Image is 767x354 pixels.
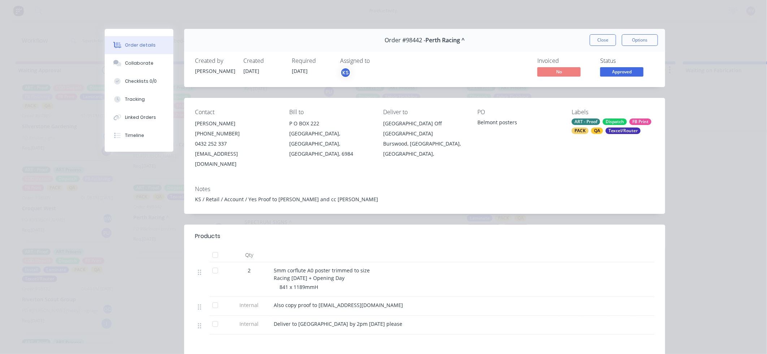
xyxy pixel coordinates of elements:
[125,96,145,103] div: Tracking
[105,36,173,54] button: Order details
[477,109,560,116] div: PO
[125,42,156,48] div: Order details
[105,54,173,72] button: Collaborate
[622,34,658,46] button: Options
[572,128,589,134] div: PACK
[125,60,153,66] div: Collaborate
[590,34,616,46] button: Close
[279,284,318,290] span: 841 x 1189mmH
[572,109,654,116] div: Labels
[629,118,651,125] div: FB Print
[289,129,372,159] div: [GEOGRAPHIC_DATA], [GEOGRAPHIC_DATA], [GEOGRAPHIC_DATA], 6984
[537,67,581,76] span: No
[340,57,412,64] div: Assigned to
[195,118,278,129] div: [PERSON_NAME]
[195,139,278,149] div: 0432 252 337
[274,302,403,308] span: Also copy proof to [EMAIL_ADDRESS][DOMAIN_NAME]
[385,37,425,44] span: Order #98442 -
[195,57,235,64] div: Created by
[195,149,278,169] div: [EMAIL_ADDRESS][DOMAIN_NAME]
[289,118,372,159] div: P O BOX 222[GEOGRAPHIC_DATA], [GEOGRAPHIC_DATA], [GEOGRAPHIC_DATA], 6984
[425,37,465,44] span: Perth Racing ^
[227,248,271,262] div: Qty
[195,118,278,169] div: [PERSON_NAME][PHONE_NUMBER]0432 252 337[EMAIL_ADDRESS][DOMAIN_NAME]
[603,118,627,125] div: Dispatch
[292,68,308,74] span: [DATE]
[606,128,641,134] div: Texcel/Router
[195,129,278,139] div: [PHONE_NUMBER]
[230,301,268,309] span: Internal
[383,139,466,159] div: Burswood, [GEOGRAPHIC_DATA], [GEOGRAPHIC_DATA],
[340,67,351,78] button: KS
[292,57,331,64] div: Required
[537,57,591,64] div: Invoiced
[600,67,643,78] button: Approved
[383,118,466,139] div: [GEOGRAPHIC_DATA] Off [GEOGRAPHIC_DATA]
[289,109,372,116] div: Bill to
[600,67,643,76] span: Approved
[105,108,173,126] button: Linked Orders
[230,320,268,328] span: Internal
[125,78,157,85] div: Checklists 0/0
[274,320,402,327] span: Deliver to [GEOGRAPHIC_DATA] by 2pm [DATE] please
[195,195,654,203] div: KS / Retail / Account / Yes Proof to [PERSON_NAME] and cc [PERSON_NAME]
[248,267,251,274] span: 2
[195,232,220,241] div: Products
[591,128,603,134] div: QA
[477,118,560,129] div: Belmont posters
[600,57,654,64] div: Status
[105,90,173,108] button: Tracking
[383,118,466,159] div: [GEOGRAPHIC_DATA] Off [GEOGRAPHIC_DATA]Burswood, [GEOGRAPHIC_DATA], [GEOGRAPHIC_DATA],
[195,186,654,193] div: Notes
[125,132,144,139] div: Timeline
[243,57,283,64] div: Created
[105,72,173,90] button: Checklists 0/0
[125,114,156,121] div: Linked Orders
[105,126,173,144] button: Timeline
[274,267,371,281] span: 5mm corflute A0 poster trimmed to size Racing [DATE] + Opening Day
[195,109,278,116] div: Contact
[243,68,259,74] span: [DATE]
[289,118,372,129] div: P O BOX 222
[572,118,600,125] div: ART - Proof
[195,67,235,75] div: [PERSON_NAME]
[383,109,466,116] div: Deliver to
